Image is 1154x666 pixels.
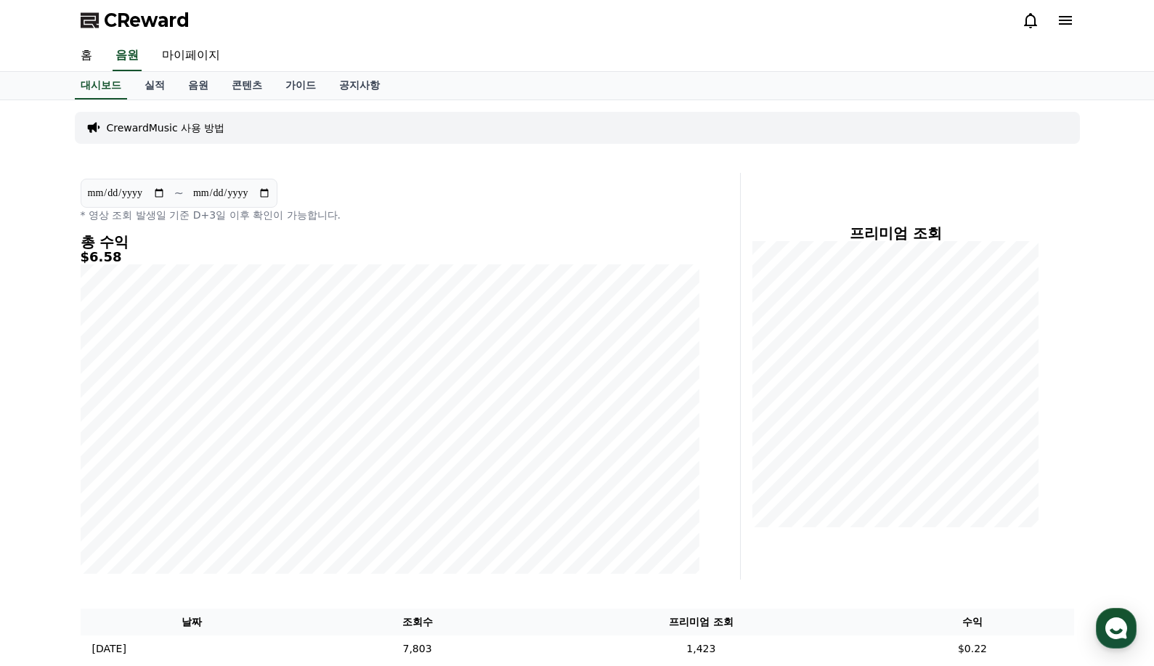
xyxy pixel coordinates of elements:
[176,72,220,100] a: 음원
[81,250,699,264] h5: $6.58
[92,641,126,657] p: [DATE]
[107,121,225,135] a: CrewardMusic 사용 방법
[531,609,871,635] th: 프리미엄 조회
[871,609,1073,635] th: 수익
[871,635,1073,662] td: $0.22
[81,9,190,32] a: CReward
[752,225,1039,241] h4: 프리미엄 조회
[75,72,127,100] a: 대시보드
[69,41,104,71] a: 홈
[220,72,274,100] a: 콘텐츠
[113,41,142,71] a: 음원
[81,234,699,250] h4: 총 수익
[274,72,328,100] a: 가이드
[133,72,176,100] a: 실적
[531,635,871,662] td: 1,423
[81,208,699,222] p: * 영상 조회 발생일 기준 D+3일 이후 확인이 가능합니다.
[304,635,532,662] td: 7,803
[104,9,190,32] span: CReward
[81,609,304,635] th: 날짜
[328,72,391,100] a: 공지사항
[174,184,184,202] p: ~
[150,41,232,71] a: 마이페이지
[304,609,532,635] th: 조회수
